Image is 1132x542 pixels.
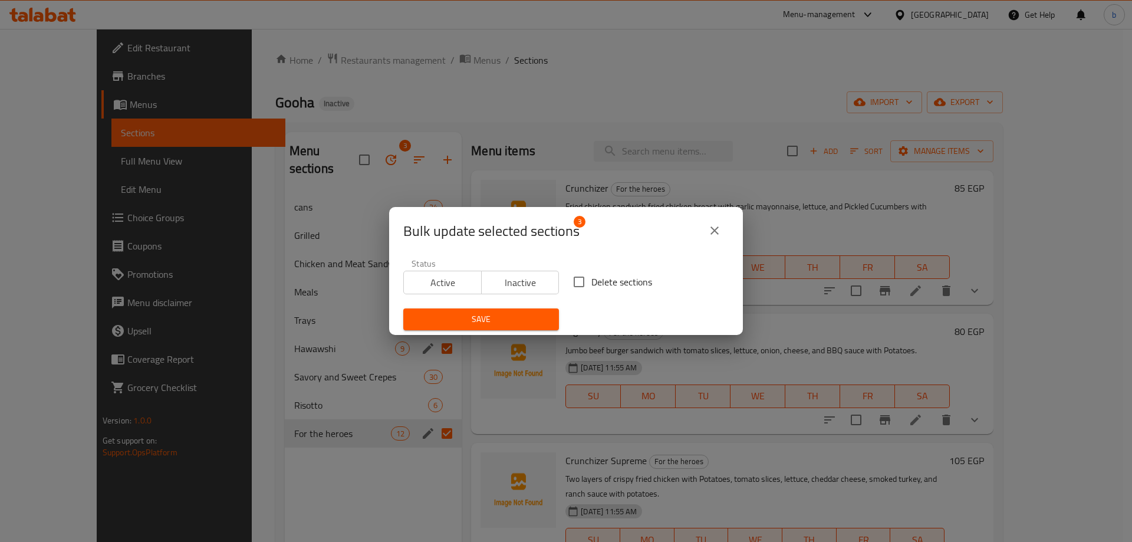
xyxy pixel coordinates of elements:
[486,274,555,291] span: Inactive
[403,308,559,330] button: Save
[591,275,652,289] span: Delete sections
[403,222,580,241] span: Selected section count
[481,271,560,294] button: Inactive
[700,216,729,245] button: close
[403,271,482,294] button: Active
[413,312,549,327] span: Save
[574,216,585,228] span: 3
[409,274,477,291] span: Active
